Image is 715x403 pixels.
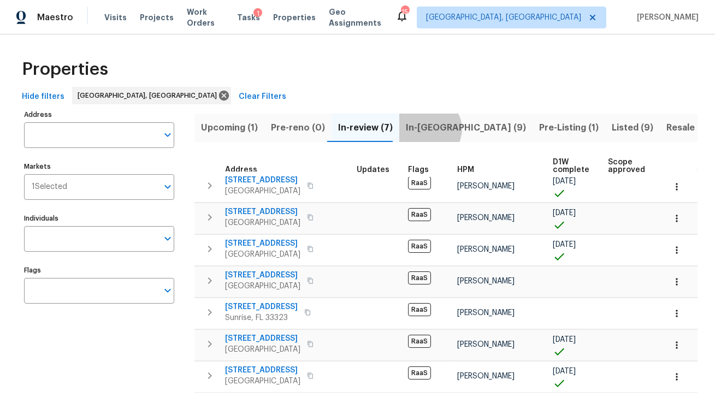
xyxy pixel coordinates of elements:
span: Resale (14) [666,120,714,135]
span: [DATE] [553,209,576,217]
span: RaaS [408,208,431,221]
span: HPM [457,166,474,174]
button: Open [160,283,175,298]
span: [STREET_ADDRESS] [225,333,300,344]
span: Clear Filters [239,90,286,104]
span: [STREET_ADDRESS] [225,270,300,281]
button: Open [160,127,175,143]
span: [GEOGRAPHIC_DATA], [GEOGRAPHIC_DATA] [78,90,221,101]
span: D1W complete [553,158,589,174]
span: Flags [408,166,429,174]
span: 1 Selected [32,182,67,192]
span: Work Orders [187,7,224,28]
span: [PERSON_NAME] [457,214,515,222]
span: [STREET_ADDRESS] [225,301,298,312]
span: [GEOGRAPHIC_DATA] [225,217,300,228]
span: [PERSON_NAME] [457,277,515,285]
span: RaaS [408,335,431,348]
span: [PERSON_NAME] [457,341,515,348]
span: Upcoming (1) [201,120,258,135]
span: [GEOGRAPHIC_DATA] [225,281,300,292]
span: Sunrise, FL 33323 [225,312,298,323]
span: In-review (7) [338,120,393,135]
span: [DATE] [553,336,576,343]
label: Markets [24,163,174,170]
button: Clear Filters [234,87,291,107]
span: [GEOGRAPHIC_DATA] [225,376,300,387]
span: Geo Assignments [329,7,382,28]
span: Visits [104,12,127,23]
span: Maestro [37,12,73,23]
span: [PERSON_NAME] [457,246,515,253]
span: In-[GEOGRAPHIC_DATA] (9) [406,120,526,135]
span: Scope approved [608,158,645,174]
span: [GEOGRAPHIC_DATA] [225,249,300,260]
span: [GEOGRAPHIC_DATA] [225,344,300,355]
div: 1 [253,8,262,19]
span: [DATE] [553,241,576,248]
label: Individuals [24,215,174,222]
div: 15 [401,7,409,17]
span: Projects [140,12,174,23]
span: Address [225,166,257,174]
label: Address [24,111,174,118]
span: [DATE] [553,368,576,375]
span: [GEOGRAPHIC_DATA] [225,186,300,197]
span: Hide filters [22,90,64,104]
span: [DATE] [553,177,576,185]
span: Pre-reno (0) [271,120,325,135]
span: [GEOGRAPHIC_DATA], [GEOGRAPHIC_DATA] [426,12,581,23]
span: [STREET_ADDRESS] [225,206,300,217]
button: Open [160,231,175,246]
label: Flags [24,267,174,274]
span: [PERSON_NAME] [457,372,515,380]
span: [PERSON_NAME] [457,182,515,190]
span: [STREET_ADDRESS] [225,238,300,249]
span: RaaS [408,366,431,380]
span: RaaS [408,303,431,316]
span: Updates [357,166,389,174]
span: RaaS [408,240,431,253]
span: [STREET_ADDRESS] [225,175,300,186]
span: Properties [22,64,108,75]
div: [GEOGRAPHIC_DATA], [GEOGRAPHIC_DATA] [72,87,231,104]
span: [PERSON_NAME] [633,12,699,23]
button: Open [160,179,175,194]
span: Properties [273,12,316,23]
span: Tasks [237,14,260,21]
span: RaaS [408,271,431,285]
span: RaaS [408,176,431,189]
span: Pre-Listing (1) [539,120,599,135]
span: [PERSON_NAME] [457,309,515,317]
span: Listed (9) [612,120,653,135]
button: Hide filters [17,87,69,107]
span: [STREET_ADDRESS] [225,365,300,376]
